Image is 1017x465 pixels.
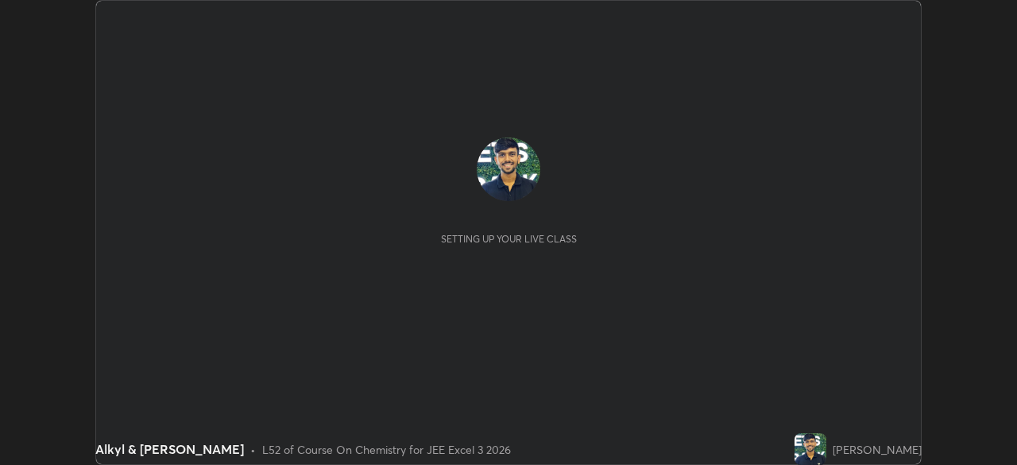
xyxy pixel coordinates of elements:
img: cf728a574958425a9c94b01b769e7986.jpg [477,138,540,201]
img: cf728a574958425a9c94b01b769e7986.jpg [795,433,826,465]
div: [PERSON_NAME] [833,441,922,458]
div: L52 of Course On Chemistry for JEE Excel 3 2026 [262,441,511,458]
div: Alkyl & [PERSON_NAME] [95,440,244,459]
div: Setting up your live class [441,233,577,245]
div: • [250,441,256,458]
